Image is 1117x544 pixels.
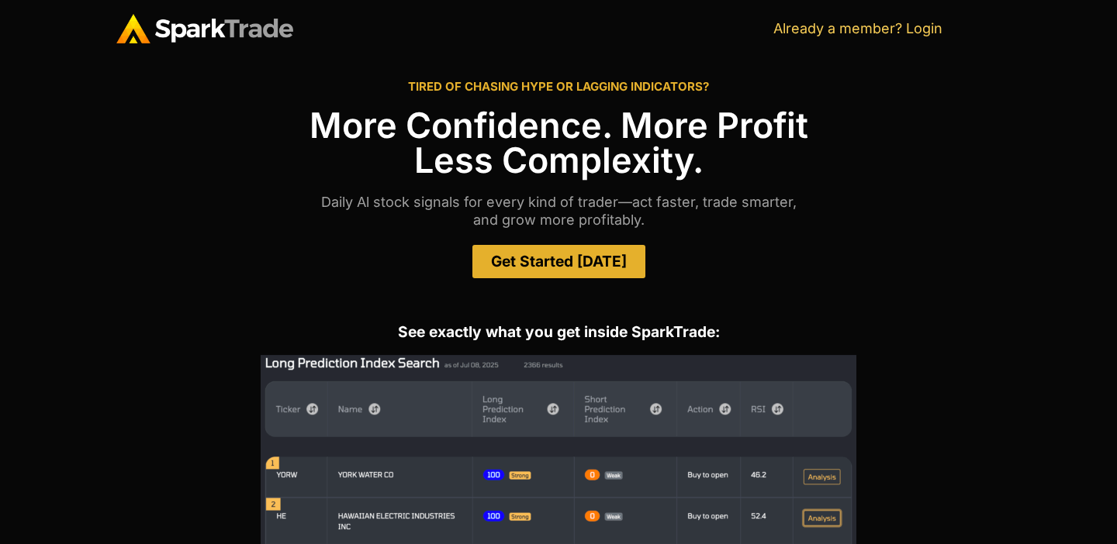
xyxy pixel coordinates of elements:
[116,325,1001,339] h2: See exactly what you get inside SparkTrade:
[472,245,645,278] a: Get Started [DATE]
[773,20,942,36] a: Already a member? Login
[116,108,1001,177] h1: More Confidence. More Profit Less Complexity.
[116,193,1001,229] p: Daily Al stock signals for every kind of trader—act faster, trade smarter, and grow more profitably.
[116,81,1001,92] h2: TIRED OF CHASING HYPE OR LAGGING INDICATORS?
[491,254,627,269] span: Get Started [DATE]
